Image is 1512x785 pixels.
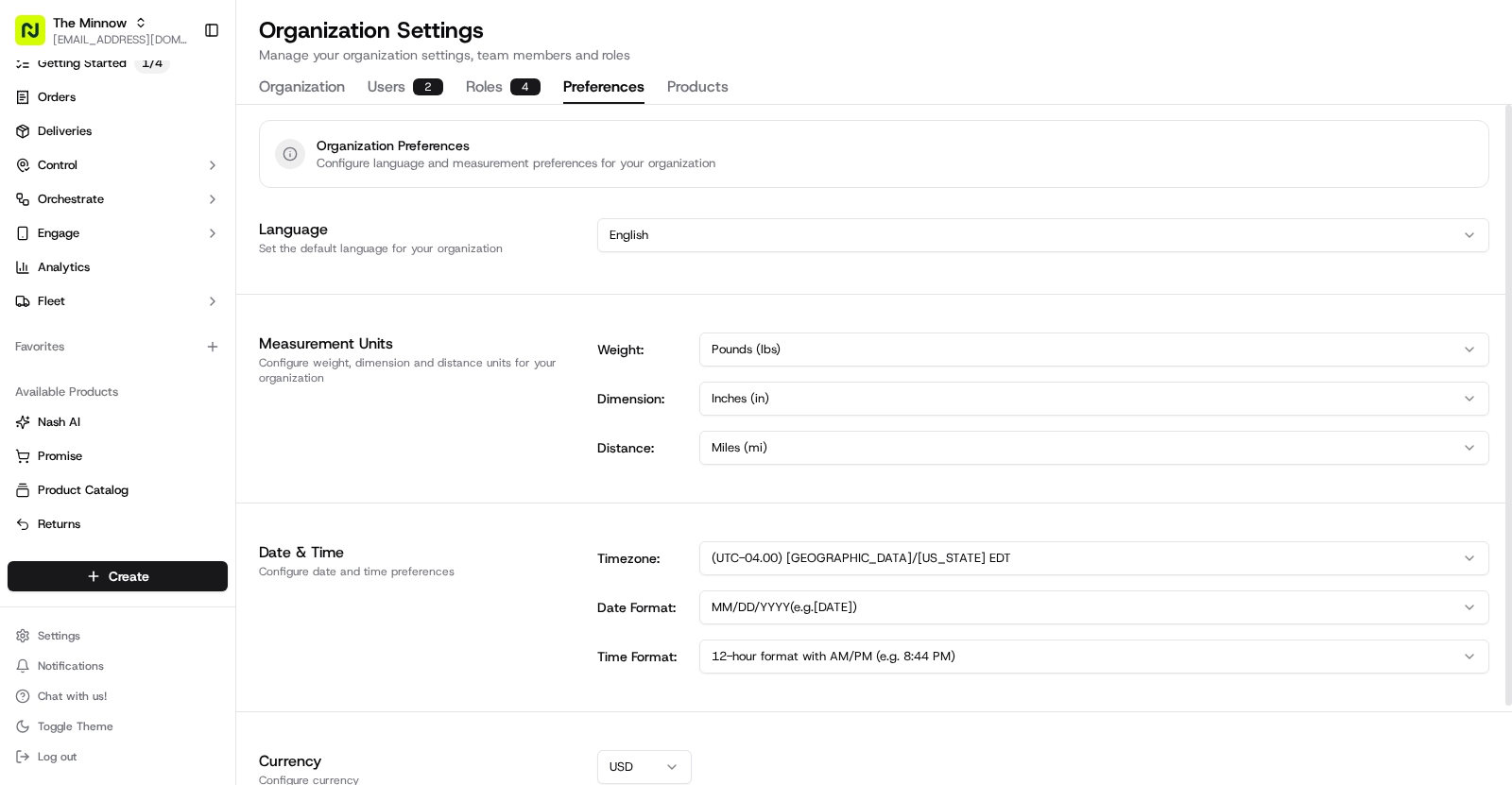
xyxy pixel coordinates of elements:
button: [EMAIL_ADDRESS][DOMAIN_NAME] [53,32,188,47]
span: Getting Started [38,55,127,72]
label: Time Format: [597,647,692,666]
button: Create [8,561,228,591]
a: Promise [15,448,220,465]
span: Knowledge Base [38,421,145,440]
h1: Date & Time [259,541,575,564]
button: Roles [466,72,541,104]
a: 📗Knowledge Base [11,414,152,448]
button: Chat with us! [8,683,228,709]
label: Weight: [597,340,692,359]
h1: Organization Settings [259,15,630,45]
p: Manage your organization settings, team members and roles [259,45,630,64]
button: Preferences [563,72,644,104]
a: Nash AI [15,414,220,431]
a: Product Catalog [15,482,220,499]
label: Date Format: [597,598,692,617]
img: Nash [19,18,57,56]
a: Getting Started1/4 [8,48,228,78]
button: Product Catalog [8,475,228,505]
div: 📗 [19,423,34,438]
a: Orders [8,82,228,112]
button: Engage [8,218,228,248]
button: Start new chat [321,185,344,208]
button: Orchestrate [8,184,228,214]
img: Masood Aslam [19,325,49,355]
button: Products [667,72,729,104]
button: Organization [259,72,345,104]
span: Log out [38,749,77,764]
img: Asif Zaman Khan [19,274,49,304]
button: Nash AI [8,407,228,437]
h1: Currency [259,750,575,773]
a: Analytics [8,252,228,282]
span: [PERSON_NAME] [59,343,153,358]
span: [DATE] [167,292,206,307]
div: Configure weight, dimension and distance units for your organization [259,355,575,385]
button: Returns [8,509,228,539]
button: Promise [8,441,228,471]
label: Distance: [597,438,692,457]
button: Users [368,72,443,104]
div: 💻 [160,423,175,438]
img: 4281594248423_2fcf9dad9f2a874258b8_72.png [40,179,74,213]
span: API Documentation [179,421,303,440]
div: Configure date and time preferences [259,564,575,579]
p: Welcome 👋 [19,75,344,105]
span: Orchestrate [38,191,104,208]
a: Deliveries [8,116,228,146]
span: Promise [38,448,82,465]
h1: Language [259,218,575,241]
span: [PERSON_NAME] [59,292,153,307]
span: Deliveries [38,123,92,140]
label: Timezone: [597,549,692,568]
span: Notifications [38,658,104,674]
div: We're available if you need us! [85,198,260,213]
div: Favorites [8,332,228,362]
p: Configure language and measurement preferences for your organization [317,155,715,172]
span: • [157,292,163,307]
div: Set the default language for your organization [259,241,575,256]
div: 2 [413,78,443,95]
button: See all [293,241,344,264]
span: [DATE] [167,343,206,358]
img: 1736555255976-a54dd68f-1ca7-489b-9aae-adbdc363a1c4 [19,179,53,213]
span: Analytics [38,259,90,276]
a: Powered byPylon [133,467,229,482]
div: Available Products [8,377,228,407]
span: • [157,343,163,358]
span: Product Catalog [38,482,129,499]
h1: Measurement Units [259,333,575,355]
span: Nash AI [38,414,80,431]
img: 1736555255976-a54dd68f-1ca7-489b-9aae-adbdc363a1c4 [38,344,53,359]
span: Create [109,567,149,586]
button: Notifications [8,653,228,679]
button: Log out [8,743,228,770]
p: 1 / 4 [134,53,170,74]
button: Control [8,150,228,180]
span: Pylon [188,468,229,482]
span: Toggle Theme [38,719,113,734]
span: Fleet [38,293,65,310]
span: Chat with us! [38,689,107,704]
div: 4 [510,78,541,95]
span: Returns [38,516,80,533]
label: Dimension: [597,389,692,408]
button: Settings [8,623,228,649]
button: The Minnow[EMAIL_ADDRESS][DOMAIN_NAME] [8,8,196,53]
div: Start new chat [85,179,310,198]
button: The Minnow [53,13,127,32]
input: Got a question? Start typing here... [49,121,340,141]
h3: Organization Preferences [317,136,715,155]
span: Control [38,157,77,174]
span: Settings [38,628,80,643]
button: Fleet [8,286,228,316]
a: 💻API Documentation [152,414,311,448]
a: Returns [15,516,220,533]
span: Engage [38,225,79,242]
button: Toggle Theme [8,713,228,740]
div: Past conversations [19,245,127,260]
span: Orders [38,89,76,106]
